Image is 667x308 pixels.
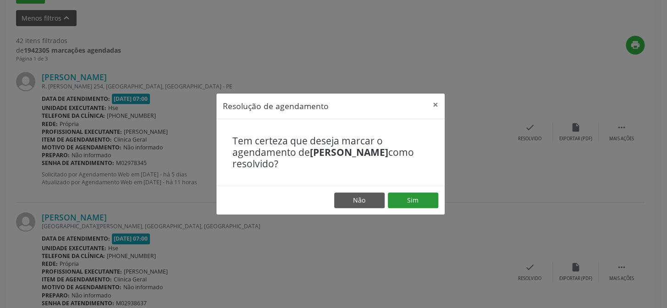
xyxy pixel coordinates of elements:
[334,192,385,208] button: Não
[310,146,388,159] b: [PERSON_NAME]
[223,100,329,112] h5: Resolução de agendamento
[388,192,438,208] button: Sim
[426,93,445,116] button: Close
[232,135,429,170] h4: Tem certeza que deseja marcar o agendamento de como resolvido?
